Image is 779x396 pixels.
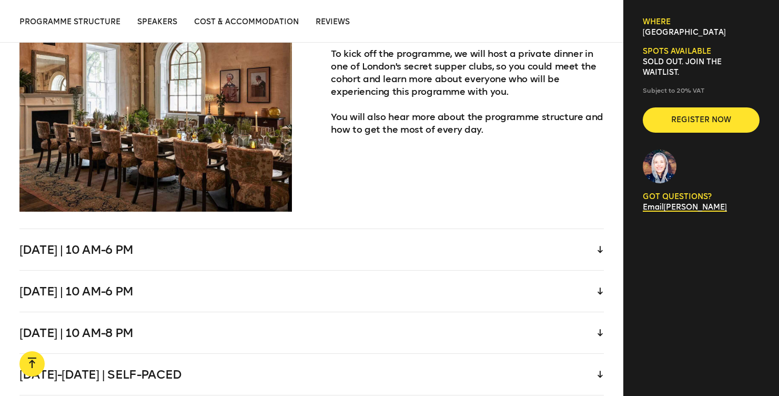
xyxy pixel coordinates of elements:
div: [DATE] | 10 am-8 pm [19,312,604,353]
p: You will also hear more about the programme structure and how to get the most of every day. [331,111,603,136]
button: Register now [643,107,760,133]
p: Subject to 20% VAT [643,86,760,95]
span: Speakers [137,17,177,26]
span: Programme structure [19,17,120,26]
span: Reviews [316,17,350,26]
p: [GEOGRAPHIC_DATA] [643,27,760,38]
p: To kick off the programme, we will host a private dinner in one of London's secret supper clubs, ... [331,47,603,98]
span: Register now [660,115,743,125]
div: [DATE]-[DATE] | Self-paced [19,354,604,395]
a: Email[PERSON_NAME] [643,203,727,212]
p: GOT QUESTIONS? [643,192,760,202]
p: SOLD OUT. Join the waitlist. [643,57,760,78]
h6: Where [643,17,760,27]
h6: Spots available [643,46,760,57]
div: [DATE] | 10 am-6 pm [19,271,604,312]
span: Cost & Accommodation [194,17,299,26]
div: [DATE] | 10 am-6 pm [19,229,604,270]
